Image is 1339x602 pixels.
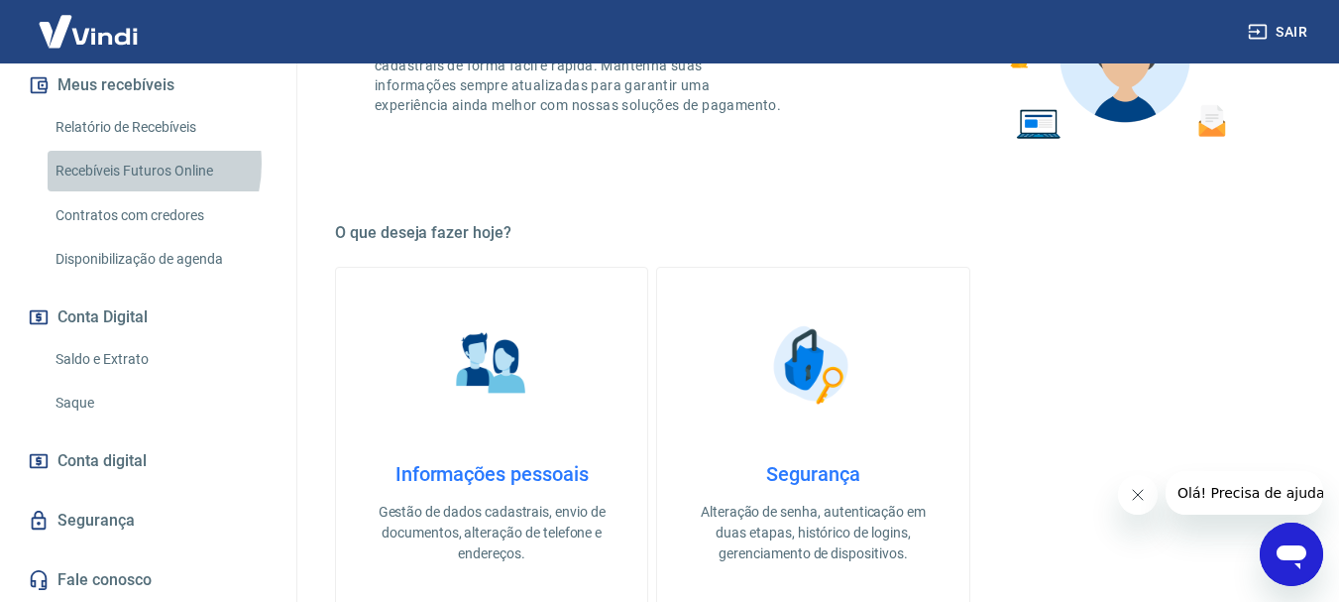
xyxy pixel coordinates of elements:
[48,195,273,236] a: Contratos com credores
[1118,475,1158,515] iframe: Fechar mensagem
[763,315,862,415] img: Segurança
[12,14,167,30] span: Olá! Precisa de ajuda?
[24,439,273,483] a: Conta digital
[689,502,937,564] p: Alteração de senha, autenticação em duas etapas, histórico de logins, gerenciamento de dispositivos.
[24,499,273,542] a: Segurança
[24,1,153,61] img: Vindi
[368,462,615,486] h4: Informações pessoais
[48,151,273,191] a: Recebíveis Futuros Online
[48,339,273,380] a: Saldo e Extrato
[1166,471,1323,515] iframe: Mensagem da empresa
[375,36,785,115] p: Aqui você pode consultar e atualizar todos os seus dados cadastrais de forma fácil e rápida. Mant...
[48,239,273,280] a: Disponibilização de agenda
[1244,14,1315,51] button: Sair
[48,107,273,148] a: Relatório de Recebíveis
[442,315,541,415] img: Informações pessoais
[24,558,273,602] a: Fale conosco
[57,447,147,475] span: Conta digital
[24,296,273,339] button: Conta Digital
[48,383,273,423] a: Saque
[368,502,615,564] p: Gestão de dados cadastrais, envio de documentos, alteração de telefone e endereços.
[335,223,1291,243] h5: O que deseja fazer hoje?
[1260,523,1323,586] iframe: Botão para abrir a janela de mensagens
[689,462,937,486] h4: Segurança
[24,63,273,107] button: Meus recebíveis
